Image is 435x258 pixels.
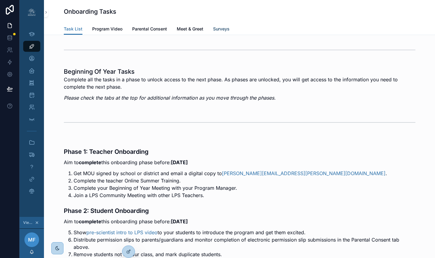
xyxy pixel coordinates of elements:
img: App logo [27,7,37,17]
a: pre-scientist intro to LPS video [86,229,158,235]
a: Surveys [213,23,230,36]
h1: Onboarding Tasks [64,7,116,16]
li: Remove students not in your class, and mark duplicate students. [74,251,415,258]
li: Get MOU signed by school or district and email a digital copy to . [74,170,415,177]
span: Surveys [213,26,230,32]
a: [PERSON_NAME][EMAIL_ADDRESS][PERSON_NAME][DOMAIN_NAME] [222,170,386,176]
strong: complete [79,159,101,165]
span: Viewing as [PERSON_NAME] [23,220,34,225]
a: Parental Consent [132,23,167,36]
strong: complete [79,218,101,224]
strong: [DATE] [171,159,188,165]
li: Join a LPS Community Meeting with other LPS Teachers. [74,192,415,199]
strong: [DATE] [171,218,188,224]
span: Meet & Greet [177,26,203,32]
a: Task List [64,23,82,35]
span: Program Video [92,26,122,32]
a: Meet & Greet [177,23,203,36]
li: Complete your Beginning of Year Meeting with your Program Manager. [74,184,415,192]
h3: Phase 1: Teacher Onboarding [64,147,415,156]
em: Please check the tabs at the top for additional information as you move through the phases. [64,95,276,101]
p: Aim to this onboarding phase before: [64,218,415,225]
li: Show to your students to introduce the program and get them excited. [74,229,415,236]
p: Aim to this onboarding phase before: [64,159,415,166]
span: Parental Consent [132,26,167,32]
h3: Phase 2: Student Onboarding [64,206,415,215]
li: Complete the teacher Online Summer Training. [74,177,415,184]
li: Distribute permission slips to parents/guardians and monitor completion of electronic permission ... [74,236,415,251]
div: scrollable content [20,24,44,205]
a: Program Video [92,23,122,36]
h1: Beginning Of Year Tasks [64,67,415,76]
span: MF [28,236,35,243]
span: Task List [64,26,82,32]
p: Complete all the tasks in a phase to unlock access to the next phase. As phases are unlocked, you... [64,76,415,90]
